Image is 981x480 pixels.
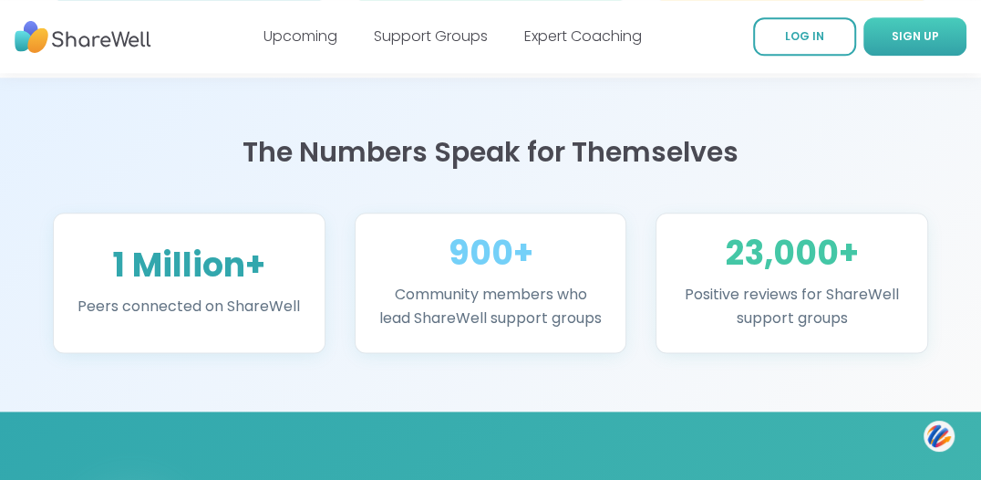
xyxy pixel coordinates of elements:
[863,17,966,56] a: SIGN UP
[263,26,337,47] a: Upcoming
[53,136,928,169] h2: The Numbers Speak for Themselves
[377,235,604,272] div: 900+
[678,283,905,330] p: Positive reviews for ShareWell support groups
[374,26,488,47] a: Support Groups
[924,419,955,453] img: svg+xml;base64,PHN2ZyB3aWR0aD0iNDQiIGhlaWdodD0iNDQiIHZpZXdCb3g9IjAgMCA0NCA0NCIgZmlsbD0ibm9uZSIgeG...
[377,283,604,330] p: Community members who lead ShareWell support groups
[524,26,642,47] a: Expert Coaching
[892,28,939,44] span: SIGN UP
[76,247,303,284] div: 1 Million+
[785,28,824,44] span: LOG IN
[15,12,151,62] img: ShareWell Nav Logo
[76,295,303,318] p: Peers connected on ShareWell
[753,17,856,56] a: LOG IN
[678,235,905,272] div: 23,000+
